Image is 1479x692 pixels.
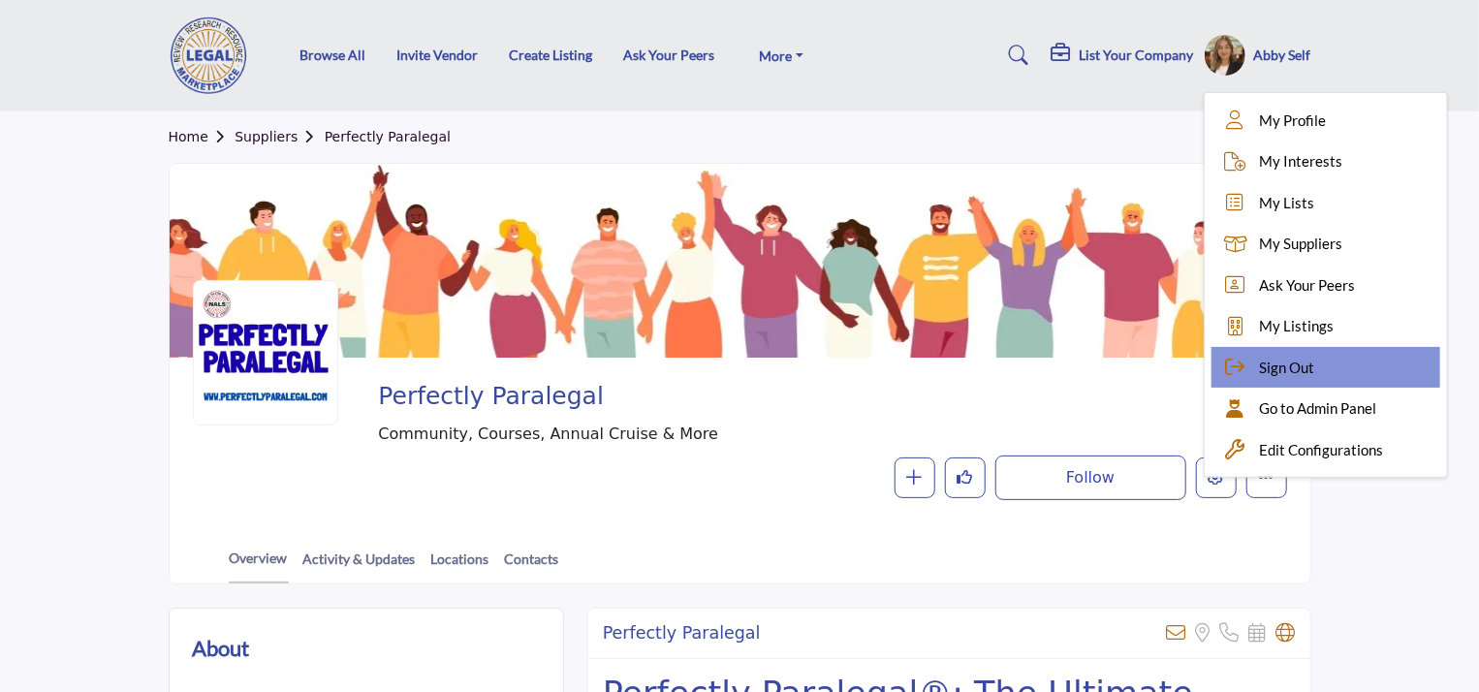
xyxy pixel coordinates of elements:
h5: List Your Company [1080,47,1194,64]
button: Edit company [1196,457,1237,498]
img: site Logo [169,16,260,94]
span: Perfectly Paralegal [378,381,1115,413]
a: Home [169,129,236,144]
a: More [745,42,817,69]
button: Like [945,457,986,498]
span: Ask Your Peers [1260,274,1356,297]
a: My Profile [1212,100,1440,142]
a: My Listings [1212,305,1440,347]
h2: About [193,632,250,664]
button: Follow [995,456,1186,500]
a: Activity & Updates [302,549,417,582]
a: Contacts [504,549,560,582]
a: Search [990,40,1041,71]
a: Browse All [299,47,365,63]
a: Perfectly Paralegal [325,129,451,144]
a: Overview [229,548,289,583]
h2: Perfectly Paralegal [603,623,761,644]
span: Go to Admin Panel [1260,397,1377,420]
span: My Interests [1260,150,1343,173]
span: My Profile [1260,110,1327,132]
span: Community, Courses, Annual Cruise & More [378,423,998,446]
a: Invite Vendor [396,47,478,63]
a: Suppliers [235,129,324,144]
a: Locations [430,549,490,582]
a: My Interests [1212,141,1440,182]
a: Ask Your Peers [623,47,714,63]
span: My Listings [1260,315,1335,337]
a: My Suppliers [1212,223,1440,265]
button: Show hide supplier dropdown [1204,34,1246,77]
img: NALS Vendor Partners [203,290,232,319]
span: My Lists [1260,192,1315,214]
a: My Lists [1212,182,1440,224]
div: List Your Company [1052,44,1194,67]
h5: Abby Self [1254,46,1311,65]
span: Sign Out [1260,357,1315,379]
span: My Suppliers [1260,233,1343,255]
span: Edit Configurations [1260,439,1384,461]
a: Ask Your Peers [1212,265,1440,306]
a: Create Listing [509,47,592,63]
